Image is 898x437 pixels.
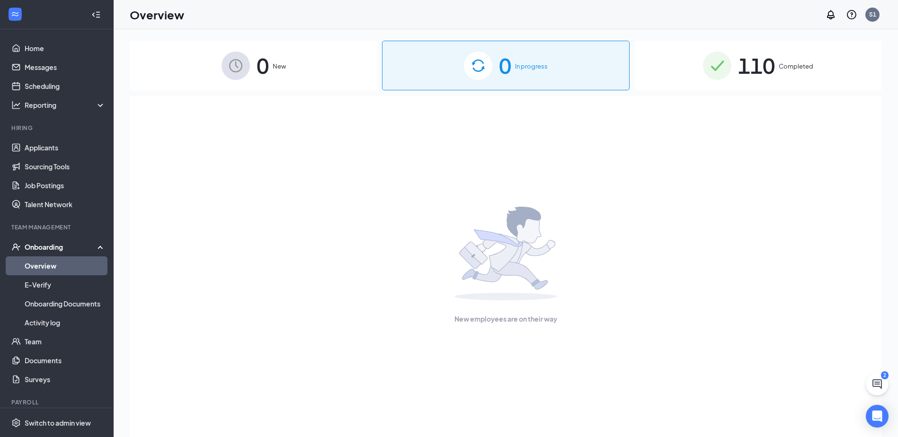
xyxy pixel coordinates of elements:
svg: Collapse [91,10,101,19]
button: ChatActive [866,373,889,395]
a: E-Verify [25,275,106,294]
svg: QuestionInfo [846,9,857,20]
span: 110 [738,49,775,82]
a: Team [25,332,106,351]
a: Overview [25,256,106,275]
svg: Settings [11,418,21,428]
a: Job Postings [25,176,106,195]
a: Documents [25,351,106,370]
a: Onboarding Documents [25,294,106,313]
h1: Overview [130,7,184,23]
span: New employees are on their way [454,314,557,324]
span: 0 [257,49,269,82]
svg: WorkstreamLogo [10,9,20,19]
div: S1 [869,10,876,18]
svg: ChatActive [871,378,883,390]
div: Team Management [11,223,104,231]
a: Surveys [25,370,106,389]
a: Talent Network [25,195,106,214]
span: New [273,61,286,71]
svg: UserCheck [11,242,21,252]
span: 0 [499,49,511,82]
div: Onboarding [25,242,98,252]
a: Sourcing Tools [25,157,106,176]
svg: Notifications [825,9,836,20]
a: Home [25,39,106,58]
svg: Analysis [11,100,21,110]
a: Activity log [25,313,106,332]
a: Scheduling [25,77,106,96]
div: Open Intercom Messenger [866,405,889,428]
span: In progress [515,61,548,71]
div: Switch to admin view [25,418,91,428]
div: 2 [881,371,889,379]
a: Messages [25,58,106,77]
span: Completed [779,61,813,71]
div: Hiring [11,124,104,132]
a: Applicants [25,138,106,157]
div: Reporting [25,100,106,110]
div: Payroll [11,398,104,406]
